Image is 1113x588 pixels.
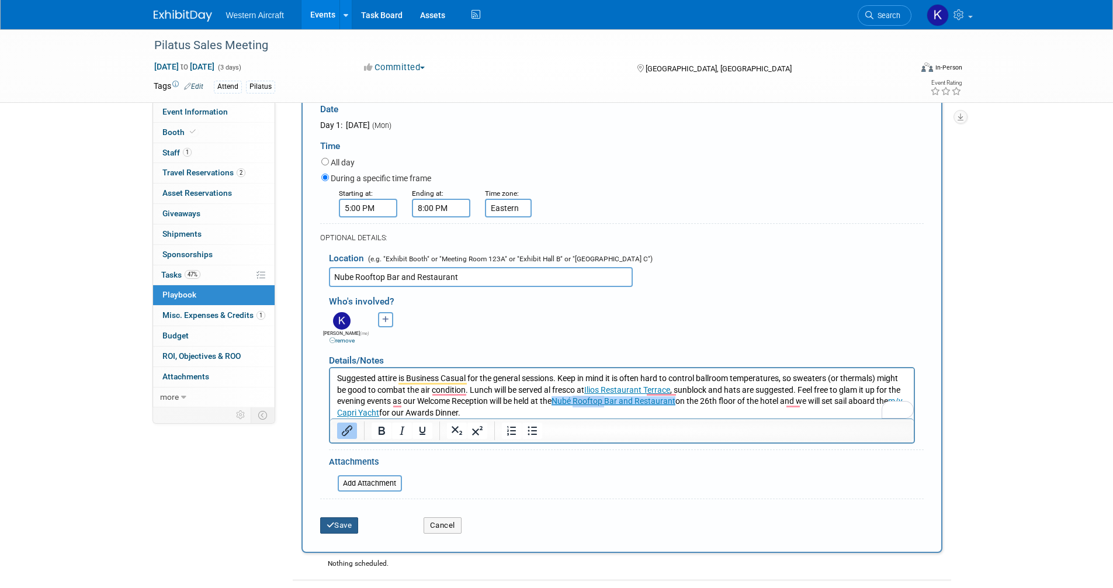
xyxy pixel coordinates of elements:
span: to [179,62,190,71]
span: (Mon) [372,121,391,130]
span: Booth [162,127,198,137]
span: 2 [237,168,245,177]
span: (3 days) [217,64,241,71]
a: ROI, Objectives & ROO [153,347,275,366]
button: Save [320,517,359,534]
a: Sponsorships [153,245,275,265]
label: During a specific time frame [331,172,431,184]
div: Pilatus Sales Meeting [150,35,894,56]
img: Kindra Mahler [927,4,949,26]
img: K.jpg [333,312,351,330]
span: Location [329,253,364,264]
span: (me) [360,331,369,336]
a: Giveaways [153,204,275,224]
i: Booth reservation complete [190,129,196,135]
td: Toggle Event Tabs [251,407,275,423]
a: Asset Reservations [153,184,275,203]
div: Pilatus [246,81,275,93]
span: Playbook [162,290,196,299]
a: Staff1 [153,143,275,163]
button: Bold [372,423,391,439]
span: [DATE] [DATE] [154,61,215,72]
a: Event Information [153,102,275,122]
a: Tasks47% [153,265,275,285]
span: Attachments [162,372,209,381]
small: Ending at: [412,189,443,198]
span: Shipments [162,229,202,238]
img: Format-Inperson.png [921,63,933,72]
div: Nothing scheduled. [293,559,951,579]
span: Staff [162,148,192,157]
span: (e.g. "Exhibit Booth" or "Meeting Room 123A" or "Exhibit Hall B" or "[GEOGRAPHIC_DATA] C") [366,255,653,263]
iframe: Rich Text Area [330,368,914,418]
div: Details/Notes [329,345,915,367]
button: Italic [392,423,412,439]
small: Time zone: [485,189,519,198]
button: Subscript [447,423,467,439]
a: Travel Reservations2 [153,163,275,183]
label: All day [331,157,355,168]
img: ExhibitDay [154,10,212,22]
div: Event Format [842,61,963,78]
span: Sponsorships [162,250,213,259]
a: Playbook [153,285,275,305]
span: 1 [256,311,265,320]
span: [DATE] [344,120,370,130]
div: In-Person [935,63,962,72]
button: Insert/edit link [337,423,357,439]
span: Tasks [161,270,200,279]
a: Edit [184,82,203,91]
td: Personalize Event Tab Strip [231,407,251,423]
a: Budget [153,326,275,346]
span: Misc. Expenses & Credits [162,310,265,320]
span: Giveaways [162,209,200,218]
a: Booth [153,123,275,143]
span: Travel Reservations [162,168,245,177]
button: Underline [412,423,432,439]
small: Starting at: [339,189,373,198]
span: 47% [185,270,200,279]
a: remove [330,337,355,344]
button: Cancel [424,517,462,534]
input: Start Time [339,199,397,217]
div: OPTIONAL DETAILS: [320,233,924,243]
div: Attachments [329,456,402,471]
span: Event Information [162,107,228,116]
a: Attachments [153,367,275,387]
button: Bullet list [522,423,542,439]
input: End Time [412,199,470,217]
span: Day 1: [320,120,342,130]
span: more [160,392,179,402]
div: Time [320,131,924,155]
a: more [153,388,275,407]
a: Misc. Expenses & Credits1 [153,306,275,326]
button: Committed [360,61,429,74]
a: Shipments [153,224,275,244]
div: Who's involved? [329,290,924,309]
span: ROI, Objectives & ROO [162,351,241,361]
td: Tags [154,80,203,94]
span: Western Aircraft [226,11,284,20]
a: Search [858,5,911,26]
div: Date [320,94,561,119]
span: Budget [162,331,189,340]
div: [PERSON_NAME] [323,330,361,345]
span: Search [873,11,900,20]
button: Superscript [467,423,487,439]
button: Numbered list [502,423,522,439]
div: Event Rating [930,80,962,86]
span: [GEOGRAPHIC_DATA], [GEOGRAPHIC_DATA] [646,64,792,73]
div: Attend [214,81,242,93]
span: 1 [183,148,192,157]
span: Asset Reservations [162,188,232,198]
